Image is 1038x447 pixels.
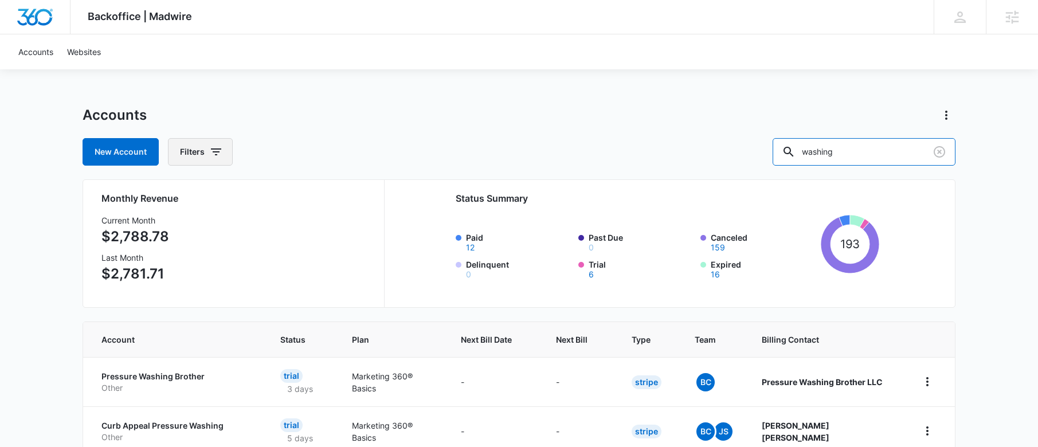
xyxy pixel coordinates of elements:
[696,422,715,441] span: BC
[632,425,661,438] div: Stripe
[918,372,937,391] button: home
[461,334,512,346] span: Next Bill Date
[696,373,715,391] span: BC
[101,371,253,393] a: Pressure Washing BrotherOther
[711,270,720,279] button: Expired
[101,432,253,443] p: Other
[589,258,694,279] label: Trial
[101,371,253,382] p: Pressure Washing Brother
[466,244,475,252] button: Paid
[280,334,308,346] span: Status
[352,419,433,444] p: Marketing 360® Basics
[60,34,108,69] a: Websites
[930,143,949,161] button: Clear
[632,334,651,346] span: Type
[280,383,320,395] p: 3 days
[762,334,891,346] span: Billing Contact
[918,422,937,440] button: home
[83,138,159,166] a: New Account
[466,258,571,279] label: Delinquent
[280,369,303,383] div: Trial
[447,357,542,406] td: -
[714,422,733,441] span: JS
[695,334,718,346] span: Team
[762,377,883,387] strong: Pressure Washing Brother LLC
[352,370,433,394] p: Marketing 360® Basics
[840,237,860,251] tspan: 193
[711,244,725,252] button: Canceled
[711,232,816,252] label: Canceled
[101,252,169,264] h3: Last Month
[632,375,661,389] div: Stripe
[937,106,955,124] button: Actions
[101,191,370,205] h2: Monthly Revenue
[762,421,829,442] strong: [PERSON_NAME] [PERSON_NAME]
[101,420,253,442] a: Curb Appeal Pressure WashingOther
[168,138,233,166] button: Filters
[101,226,169,247] p: $2,788.78
[556,334,587,346] span: Next Bill
[101,264,169,284] p: $2,781.71
[101,214,169,226] h3: Current Month
[711,258,816,279] label: Expired
[11,34,60,69] a: Accounts
[589,232,694,252] label: Past Due
[456,191,879,205] h2: Status Summary
[101,334,236,346] span: Account
[589,270,594,279] button: Trial
[280,432,320,444] p: 5 days
[466,232,571,252] label: Paid
[88,10,192,22] span: Backoffice | Madwire
[352,334,433,346] span: Plan
[773,138,955,166] input: Search
[542,357,618,406] td: -
[83,107,147,124] h1: Accounts
[101,382,253,394] p: Other
[101,420,253,432] p: Curb Appeal Pressure Washing
[280,418,303,432] div: Trial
